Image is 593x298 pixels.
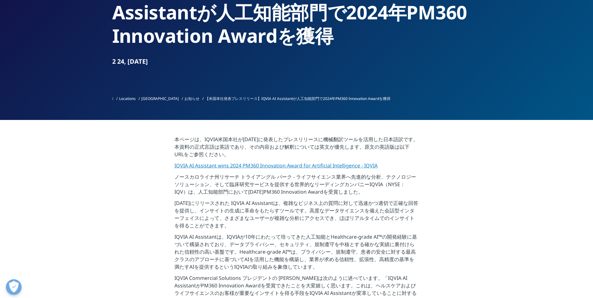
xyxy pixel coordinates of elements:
[174,173,419,199] p: ノースカロライナ州リサーチ トライアングル パーク - ライフサイエンス業界へ先進的な分析、テクノロジーソリューション、そして臨床研究サービスを提供する世界的なリーディングカンパニーIQVIA（...
[112,57,481,66] div: 2 24, [DATE]
[174,233,419,274] p: IQVIA AI Assistantは、IQVIAが10年にわたって培ってきた人工知能とHealthcare-grade AI™の開発経験に基づいて構築されており、データプライバシー、セキュリテ...
[141,96,179,101] a: [GEOGRAPHIC_DATA]
[184,96,199,101] a: お知らせ
[205,96,390,101] span: 【米国本社発表プレスリリース】IQVIA AI Assistantが人工知能部門で2024年PM360 Innovation Awardを獲得
[119,96,136,101] a: Locations
[174,136,419,162] p: 本ページは、IQVIA米国本社が[DATE]に発表したプレスリリースに機械翻訳ツールを活用した日本語訳です。本資料の正式言語は英語であり、その内容および解釈については英文が優先します。原文の英語...
[6,279,22,295] button: 優先設定センターを開く
[174,162,378,169] a: IQVIA AI Assistant wins 2024 PM360 Innovation Award for Artificial Intelligence - IQVIA
[174,199,419,233] p: [DATE]にリリースされた IQVIA AI Assistantは、複雑なビジネス上の質問に対して迅速かつ適切で正確な回答を提供し、インサイトの生成に革命をもたらすツールです。高度なデータサイ...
